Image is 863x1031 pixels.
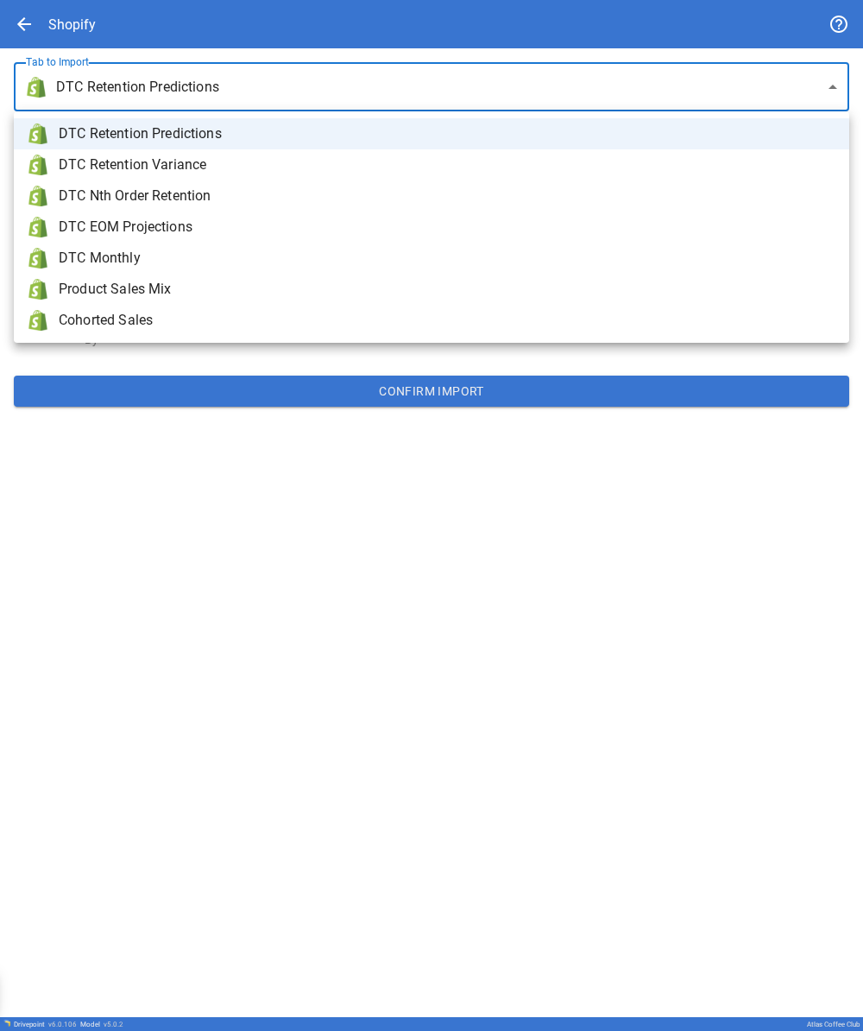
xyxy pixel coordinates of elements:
span: DTC Retention Variance [59,155,835,175]
img: brand icon not found [28,123,48,144]
img: brand icon not found [28,279,48,300]
span: DTC Monthly [59,248,835,269]
img: brand icon not found [28,155,48,175]
img: brand icon not found [28,310,48,331]
img: brand icon not found [28,248,48,269]
span: Product Sales Mix [59,279,835,300]
img: brand icon not found [28,217,48,237]
span: Cohorted Sales [59,310,835,331]
img: brand icon not found [28,186,48,206]
span: DTC EOM Projections [59,217,835,237]
span: DTC Retention Predictions [59,123,835,144]
span: DTC Nth Order Retention [59,186,835,206]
